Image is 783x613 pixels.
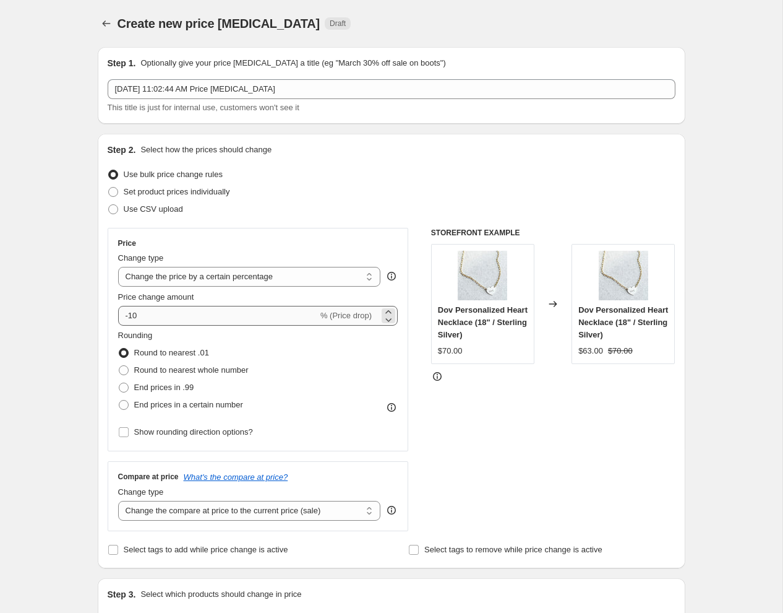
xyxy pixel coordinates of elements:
[134,365,249,375] span: Round to nearest whole number
[118,472,179,482] h3: Compare at price
[134,400,243,409] span: End prices in a certain number
[140,57,445,69] p: Optionally give your price [MEDICAL_DATA] a title (eg "March 30% off sale on boots")
[118,17,320,30] span: Create new price [MEDICAL_DATA]
[578,346,603,355] span: $63.00
[134,348,209,357] span: Round to nearest .01
[438,305,528,339] span: Dov Personalized Heart Necklace (18" / Sterling Silver)
[108,588,136,601] h2: Step 3.
[140,144,272,156] p: Select how the prices should change
[124,187,230,196] span: Set product prices individually
[134,427,253,437] span: Show rounding direction options?
[140,588,301,601] p: Select which products should change in price
[458,251,507,300] img: heartnew_80x.jpg
[108,144,136,156] h2: Step 2.
[118,253,164,263] span: Change type
[124,170,223,179] span: Use bulk price change rules
[424,545,602,554] span: Select tags to remove while price change is active
[118,487,164,497] span: Change type
[608,346,633,355] span: $70.00
[108,79,675,99] input: 30% off holiday sale
[118,306,318,326] input: -15
[385,504,398,516] div: help
[385,270,398,282] div: help
[320,311,372,320] span: % (Price drop)
[124,204,183,214] span: Use CSV upload
[438,346,463,355] span: $70.00
[330,19,346,28] span: Draft
[118,331,153,340] span: Rounding
[118,238,136,248] h3: Price
[118,292,194,302] span: Price change amount
[431,228,675,238] h6: STOREFRONT EXAMPLE
[599,251,648,300] img: heartnew_80x.jpg
[108,57,136,69] h2: Step 1.
[184,472,288,482] button: What's the compare at price?
[98,15,115,32] button: Price change jobs
[578,305,668,339] span: Dov Personalized Heart Necklace (18" / Sterling Silver)
[124,545,288,554] span: Select tags to add while price change is active
[134,383,194,392] span: End prices in .99
[108,103,299,112] span: This title is just for internal use, customers won't see it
